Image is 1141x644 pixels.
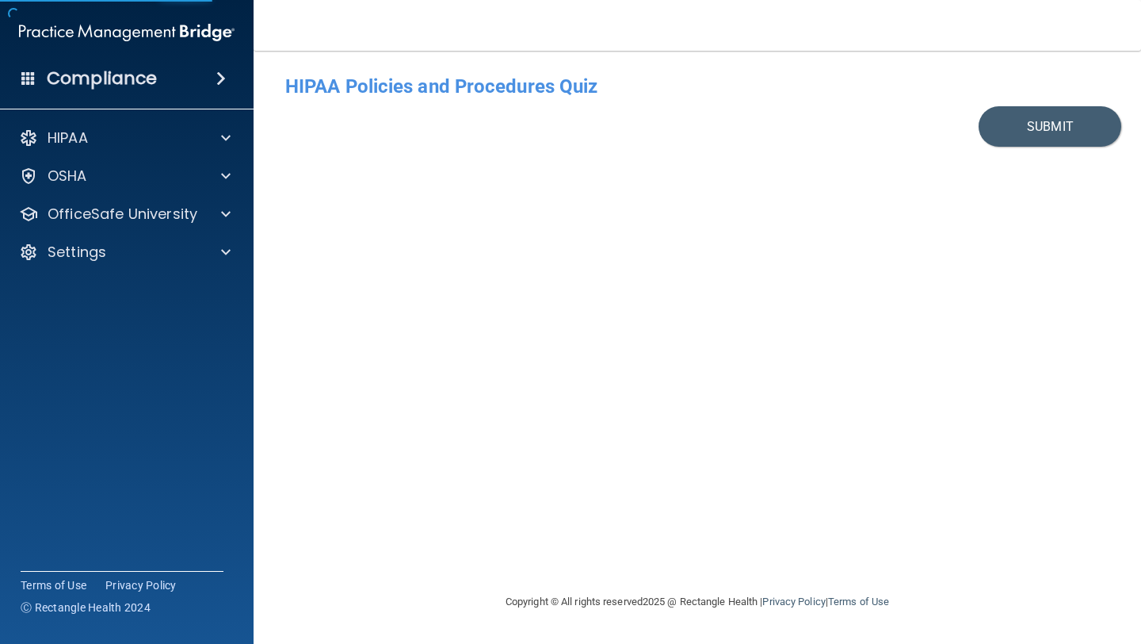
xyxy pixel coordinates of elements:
button: Submit [979,106,1121,147]
a: OSHA [19,167,231,186]
p: HIPAA [48,128,88,148]
a: Privacy Policy [105,577,177,593]
a: HIPAA [19,128,231,148]
img: PMB logo [19,17,235,48]
a: Privacy Policy [762,596,825,608]
h4: HIPAA Policies and Procedures Quiz [285,76,1109,97]
h4: Compliance [47,67,157,90]
p: OfficeSafe University [48,205,197,224]
div: Copyright © All rights reserved 2025 @ Rectangle Health | | [408,577,986,627]
a: Settings [19,243,231,262]
a: Terms of Use [21,577,86,593]
p: OSHA [48,167,87,186]
span: Ⓒ Rectangle Health 2024 [21,600,151,615]
a: OfficeSafe University [19,205,231,224]
a: Terms of Use [828,596,889,608]
p: Settings [48,243,106,262]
